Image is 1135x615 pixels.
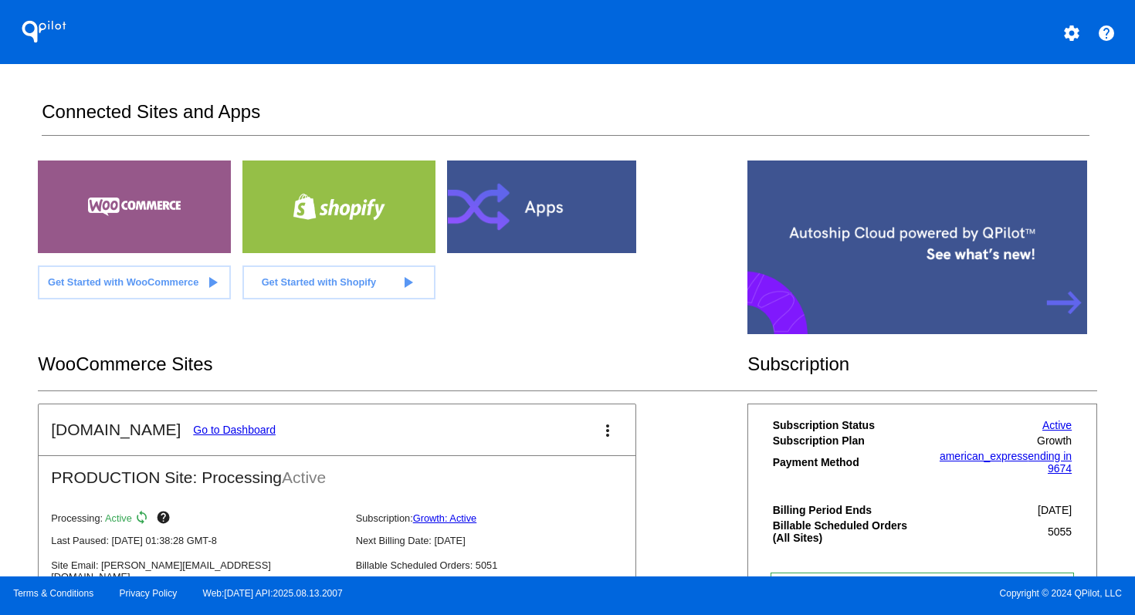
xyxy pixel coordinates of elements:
th: Subscription Plan [772,434,923,448]
mat-icon: sync [134,510,153,529]
span: Copyright © 2024 QPilot, LLC [581,588,1122,599]
span: Growth [1037,434,1072,447]
h1: QPilot [13,16,75,47]
h2: Connected Sites and Apps [42,101,1089,136]
mat-icon: more_vert [598,421,617,440]
span: 5055 [1048,525,1072,538]
p: Processing: [51,510,343,529]
h2: PRODUCTION Site: Processing [39,456,635,487]
mat-icon: play_arrow [398,273,417,292]
th: Payment Method [772,449,923,475]
a: Privacy Policy [120,588,178,599]
span: Get Started with WooCommerce [48,276,198,288]
p: Site Email: [PERSON_NAME][EMAIL_ADDRESS][DOMAIN_NAME] [51,559,343,583]
p: Last Paused: [DATE] 01:38:28 GMT-8 [51,535,343,546]
a: Go to Dashboard [193,424,276,436]
a: american_expressending in 9674 [940,450,1072,475]
th: Billable Scheduled Orders (All Sites) [772,519,923,545]
span: Active [282,468,326,486]
p: Billable Scheduled Orders: 5051 [356,559,648,571]
a: Terms & Conditions [13,588,93,599]
span: Get Started with Shopify [262,276,377,288]
mat-icon: play_arrow [203,273,222,292]
span: Active [105,512,132,524]
a: Growth: Active [413,512,477,524]
a: Get Started with Shopify [242,265,435,299]
span: american_express [940,450,1028,462]
mat-icon: help [156,510,174,529]
th: Subscription Status [772,418,923,432]
a: Active [1042,419,1072,431]
th: Billing Period Ends [772,503,923,517]
span: [DATE] [1038,504,1072,516]
h2: [DOMAIN_NAME] [51,421,181,439]
p: Subscription: [356,512,648,524]
a: Web:[DATE] API:2025.08.13.2007 [203,588,343,599]
p: Next Billing Date: [DATE] [356,535,648,546]
h2: WooCommerce Sites [38,353,747,375]
mat-icon: help [1097,24,1116,42]
h2: Subscription [747,353,1097,375]
a: Get Started with WooCommerce [38,265,231,299]
mat-icon: settings [1062,24,1081,42]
